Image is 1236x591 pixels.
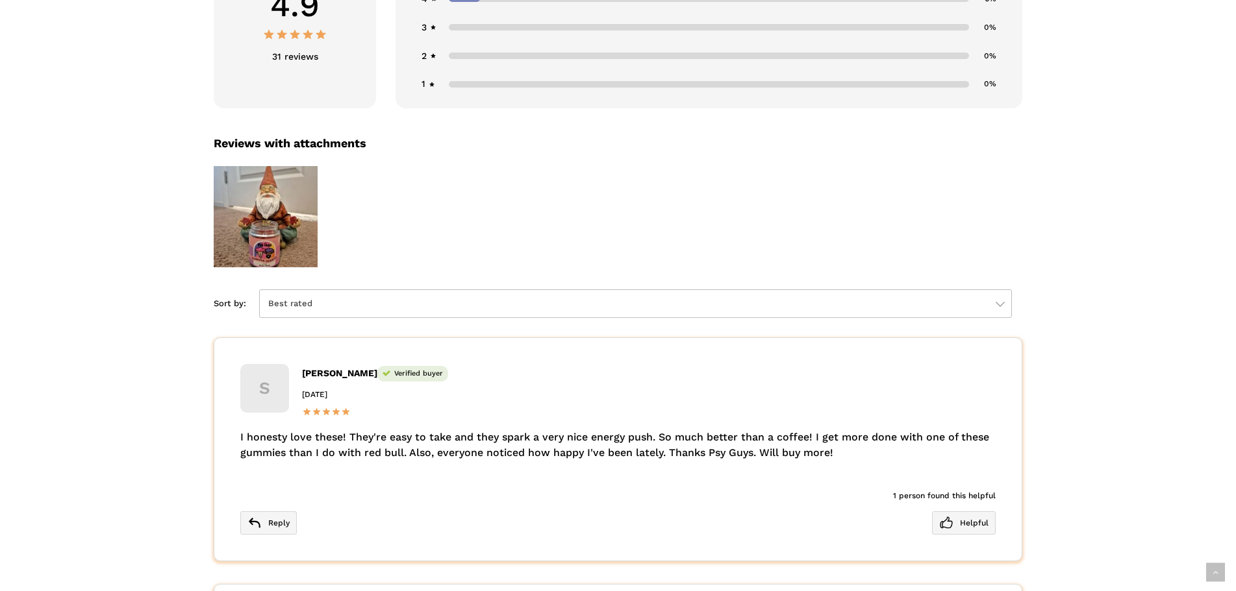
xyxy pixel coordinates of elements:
div: Reviews with attachments [214,134,1022,270]
span: Helpful [932,511,996,535]
div: 2 [422,47,439,66]
div: 1 person found this helpful [240,487,996,505]
div: [DATE] [302,385,996,404]
label: Sort by: [214,289,1022,318]
div: 3 [422,18,439,37]
span: Best rated [259,289,1012,318]
span: Best rated [263,293,1008,314]
img: 7967bc9e-92df-461e-8b45-b3f9bd62da2a-300x300.jpg [214,163,318,267]
div: 0% [979,18,996,37]
span: Verified buyer [377,366,448,381]
div: 0% [979,75,996,93]
div: 1 [422,75,439,93]
span: S [240,364,289,413]
div: 0% [979,47,996,66]
div: [PERSON_NAME] [302,364,996,383]
span: 31 reviews [272,47,318,66]
img: verified.svg [383,370,390,376]
div: 1 / 1 [214,166,318,270]
span: Reply [240,511,297,535]
a: Back to top [1206,563,1225,582]
div: I honesty love these! They're easy to take and they spark a very nice energy push. So much better... [240,429,996,461]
